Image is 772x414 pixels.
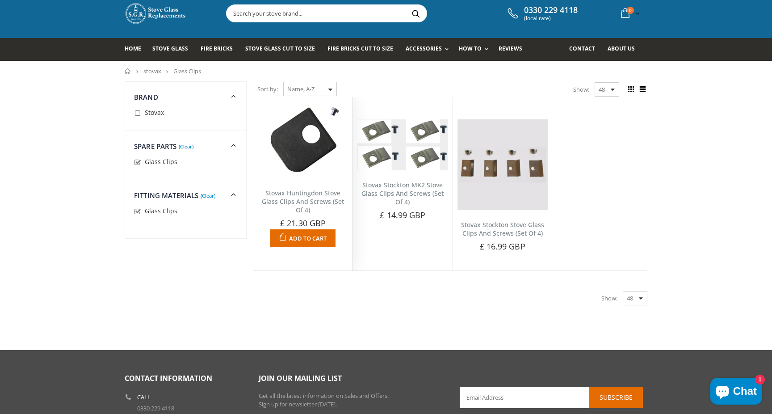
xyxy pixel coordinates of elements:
span: £ 14.99 GBP [380,210,425,220]
span: Glass Clips [173,67,201,75]
span: Fitting Materials [134,191,199,200]
span: Glass Clips [145,157,177,166]
span: Stove Glass [152,45,188,52]
span: Contact Information [125,373,212,383]
img: Set of 4 Stovax Stockton glass clips with screws [457,119,548,210]
input: Search your stove brand... [227,5,527,22]
a: Fire Bricks [201,38,239,61]
span: £ 16.99 GBP [480,241,525,252]
span: Stovax [145,108,164,117]
a: Stovax Huntingdon Stove Glass Clips And Screws (Set Of 4) [262,189,344,214]
a: Stove Glass [152,38,195,61]
span: Stove Glass Cut To Size [245,45,315,52]
a: Accessories [406,38,453,61]
button: Add to Cart [270,229,335,247]
inbox-online-store-chat: Shopify online store chat [708,378,765,407]
a: Home [125,38,148,61]
a: (Clear) [179,145,193,148]
span: 0 [627,7,634,14]
a: Fire Bricks Cut To Size [327,38,400,61]
span: Add to Cart [289,234,327,242]
span: Sort by: [257,81,278,97]
span: Home [125,45,141,52]
a: Stove Glass Cut To Size [245,38,321,61]
span: Reviews [499,45,522,52]
input: Email Address [460,387,643,408]
a: Stovax Stockton MK2 Stove Glass Clips And Screws (Set Of 4) [361,181,444,206]
span: Spare Parts [134,142,177,151]
a: 0 [617,4,642,22]
a: About us [608,38,642,61]
span: Show: [601,291,617,305]
a: 0330 229 4118 (local rate) [505,5,578,21]
img: Stovax Huntingdon Stove Glass Clips And Screws [258,101,348,178]
span: 0330 229 4118 [524,5,578,15]
span: (local rate) [524,15,578,21]
a: How To [459,38,493,61]
span: List view [638,84,647,94]
p: Get all the latest information on Sales and Offers. Sign up for newsletter [DATE]. [259,392,446,409]
a: (Clear) [201,194,215,197]
a: Stovax Stockton Stove Glass Clips And Screws (Set Of 4) [461,220,544,237]
a: Reviews [499,38,529,61]
a: stovax [143,67,161,75]
span: Join our mailing list [259,373,342,383]
img: Stove Glass Replacement [125,2,187,25]
span: Brand [134,93,158,101]
b: Call [137,394,151,400]
span: Glass Clips [145,207,177,215]
span: How To [459,45,482,52]
a: 0330 229 4118 [137,404,174,412]
a: Home [125,68,131,74]
button: Subscribe [589,387,643,408]
span: Fire Bricks [201,45,233,52]
span: Grid view [626,84,636,94]
a: Contact [569,38,602,61]
span: Contact [569,45,595,52]
button: Search [406,5,426,22]
span: Fire Bricks Cut To Size [327,45,393,52]
span: Accessories [406,45,442,52]
img: Set of 4 Stovax Stockton MK2 glass clips with screws [357,119,448,170]
span: About us [608,45,635,52]
span: £ 21.30 GBP [280,218,326,228]
span: Show: [573,82,589,97]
